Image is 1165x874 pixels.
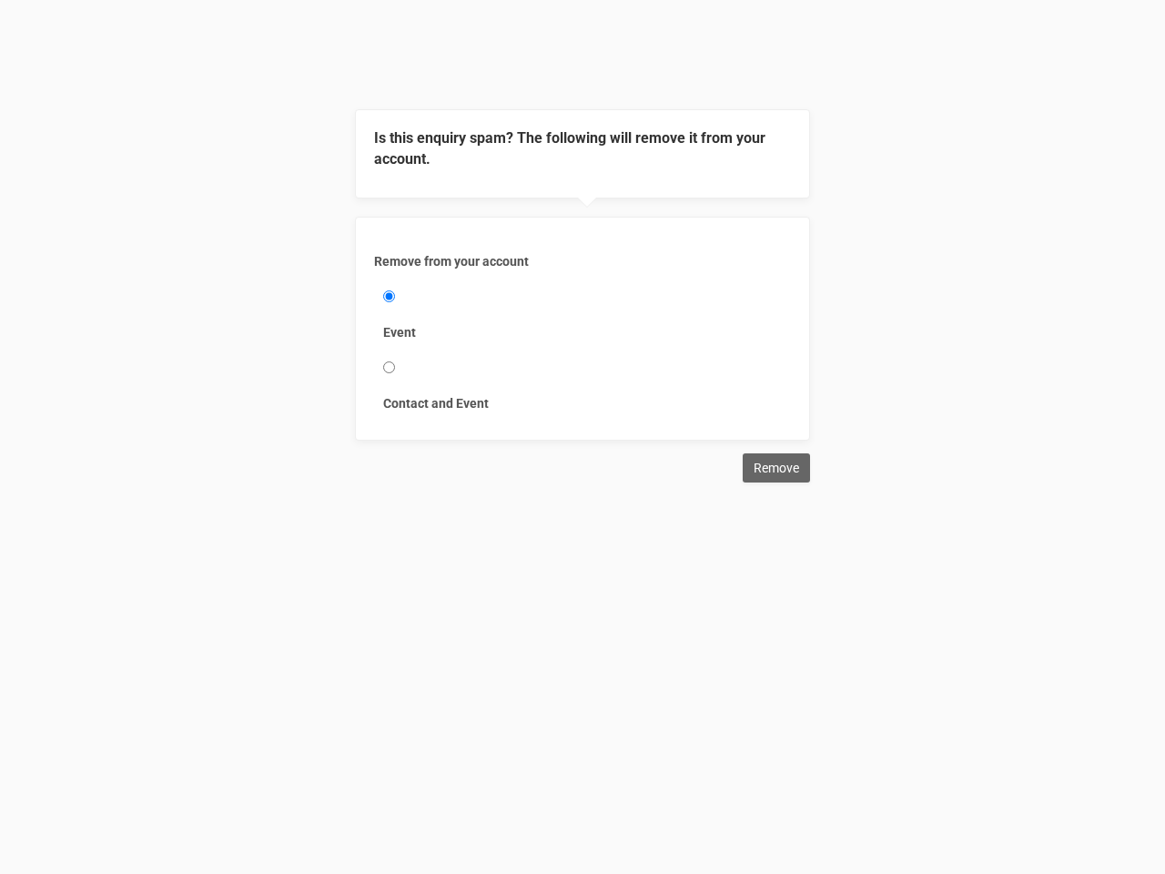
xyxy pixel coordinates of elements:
label: Event [383,323,782,341]
input: Event [383,290,395,302]
label: Contact and Event [383,394,782,412]
input: Contact and Event [383,361,395,373]
legend: Is this enquiry spam? The following will remove it from your account. [374,128,791,170]
label: Remove from your account [374,252,791,270]
input: Remove [743,453,810,483]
